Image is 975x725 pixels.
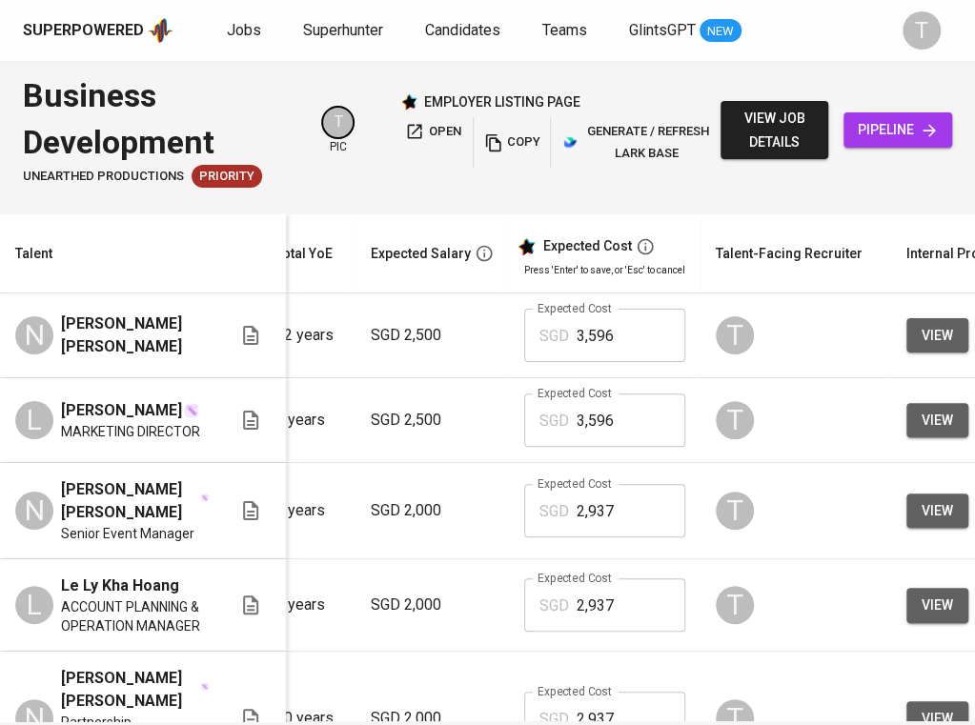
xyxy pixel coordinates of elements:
[481,117,542,169] button: copy
[275,594,340,616] p: 3 years
[23,168,184,186] span: Unearthed Productions
[61,667,198,713] span: [PERSON_NAME] [PERSON_NAME]
[716,492,754,530] div: T
[61,422,200,441] span: MARKETING DIRECTOR
[23,16,173,45] a: Superpoweredapp logo
[61,399,182,422] span: [PERSON_NAME]
[542,21,587,39] span: Teams
[275,242,333,266] div: Total YoE
[629,21,696,39] span: GlintsGPT
[859,118,937,142] span: pipeline
[321,106,355,139] div: T
[903,11,941,50] div: T
[423,92,579,111] p: employer listing page
[517,237,536,256] img: glints_star.svg
[61,574,179,597] span: Le Ly Kha Hoang
[200,493,209,502] img: magic_wand.svg
[563,135,577,149] img: lark
[303,19,387,43] a: Superhunter
[629,19,741,43] a: GlintsGPT NEW
[721,101,829,159] button: view job details
[61,478,198,524] span: [PERSON_NAME] [PERSON_NAME]
[371,594,494,616] p: SGD 2,000
[227,21,261,39] span: Jobs
[184,403,199,418] img: magic_wand.svg
[716,401,754,439] div: T
[15,316,53,354] div: N
[275,409,340,432] p: 7 years
[543,238,632,255] div: Expected Cost
[906,318,968,353] button: view
[922,324,953,348] span: view
[227,19,265,43] a: Jobs
[539,410,569,433] p: SGD
[400,117,465,169] a: open
[736,107,814,153] span: view job details
[371,409,494,432] p: SGD 2,500
[922,409,953,433] span: view
[371,499,494,522] p: SGD 2,000
[716,586,754,624] div: T
[405,121,460,143] span: open
[539,594,569,617] p: SGD
[192,168,262,186] span: Priority
[15,401,53,439] div: L
[539,500,569,523] p: SGD
[542,19,591,43] a: Teams
[61,524,194,543] span: Senior Event Manager
[486,131,538,153] span: copy
[716,242,863,266] div: Talent-Facing Recruiter
[700,22,741,41] span: NEW
[61,312,209,358] span: [PERSON_NAME] [PERSON_NAME]
[371,242,471,266] div: Expected Salary
[563,121,715,165] span: generate / refresh lark base
[400,93,417,111] img: Glints Star
[906,493,968,529] button: view
[303,21,383,39] span: Superhunter
[15,492,53,530] div: N
[400,117,465,147] button: open
[23,72,298,165] div: Business Development
[716,316,754,354] div: T
[192,165,262,188] div: New Job received from Demand Team
[371,324,494,347] p: SGD 2,500
[15,242,52,266] div: Talent
[321,106,355,155] div: pic
[906,403,968,438] button: view
[922,594,953,617] span: view
[559,117,720,169] button: lark generate / refresh lark base
[843,112,952,148] a: pipeline
[425,19,504,43] a: Candidates
[524,263,685,277] p: Press 'Enter' to save, or 'Esc' to cancel
[200,682,209,691] img: magic_wand.svg
[539,325,569,348] p: SGD
[906,588,968,623] button: view
[23,20,144,42] div: Superpowered
[148,16,173,45] img: app logo
[275,499,340,522] p: 5 years
[922,499,953,523] span: view
[15,586,53,624] div: L
[61,597,209,635] span: ACCOUNT PLANNING & OPERATION MANAGER
[425,21,500,39] span: Candidates
[275,324,340,347] p: 12 years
